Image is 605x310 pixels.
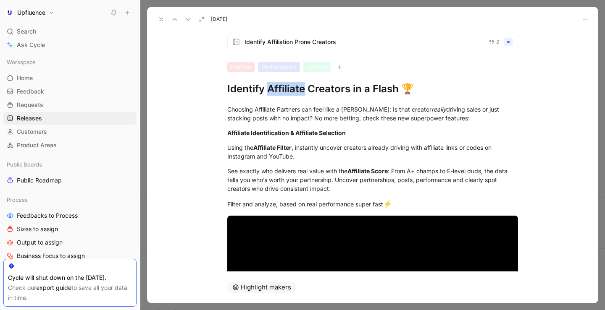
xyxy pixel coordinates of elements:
[3,125,137,138] a: Customers
[3,236,137,249] a: Output to assign
[3,250,137,262] a: Business Focus to assign
[3,223,137,235] a: Sizes to assign
[17,26,36,36] span: Search
[7,195,28,204] span: Process
[3,158,137,187] div: Public BoardsPublic Roadmap
[17,87,44,96] span: Feedback
[17,176,62,185] span: Public Roadmap
[3,85,137,98] a: Feedback
[227,281,296,293] button: Highlight makers
[3,112,137,125] a: Releases
[253,144,292,151] strong: Affiliate Filter
[8,283,132,303] div: Check our to save all your data in time.
[245,37,482,47] span: Identify Affiliation Prone Creators
[383,200,392,208] span: ⚡
[17,252,85,260] span: Business Focus to assign
[227,62,255,72] div: Feature
[7,58,36,66] span: Workspace
[17,101,43,109] span: Requests
[3,193,137,262] div: ProcessFeedbacks to ProcessSizes to assignOutput to assignBusiness Focus to assign
[3,174,137,187] a: Public Roadmap
[3,209,137,222] a: Feedbacks to Process
[3,99,137,111] a: Requests
[17,9,45,16] h1: Upfluence
[17,74,33,82] span: Home
[227,105,518,122] div: Choosing Affiliate Partners can feel like a [PERSON_NAME]: Is that creator driving sales or just ...
[227,62,518,72] div: FeaturePerformanceAffiliate
[3,139,137,151] a: Product Areas
[227,129,346,136] strong: Affiliate Identification & Affiliate Selection
[8,273,132,283] div: Cycle will shut down on the [DATE].
[3,72,137,84] a: Home
[227,199,518,210] div: Filter and analyze, based on real performance super fast
[3,39,137,51] a: Ask Cycle
[3,193,137,206] div: Process
[303,62,331,72] div: Affiliate
[17,114,42,122] span: Releases
[36,284,71,291] a: export guide
[354,270,392,308] button: Play Video
[3,158,137,171] div: Public Boards
[496,39,499,44] span: 2
[258,62,300,72] div: Performance
[17,128,47,136] span: Customers
[5,8,14,17] img: Upfluence
[211,16,227,23] span: [DATE]
[17,141,57,149] span: Product Areas
[347,167,388,175] strong: Affiliate Score
[17,238,63,247] span: Output to assign
[3,25,137,38] div: Search
[17,225,58,233] span: Sizes to assign
[227,82,518,96] h1: Identify Affiliate Creators in a Flash 🏆
[3,7,56,18] button: UpfluenceUpfluence
[17,40,45,50] span: Ask Cycle
[487,37,501,47] button: 2
[7,160,42,169] span: Public Boards
[17,211,78,220] span: Feedbacks to Process
[431,106,446,113] em: really
[227,143,518,161] div: Using the , instantly uncover creators already driving with affiliate links or codes on Instagram...
[3,56,137,68] div: Workspace
[227,167,518,193] div: See exactly who delivers real value with the : From A+ champs to E-level duds, the data tells you...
